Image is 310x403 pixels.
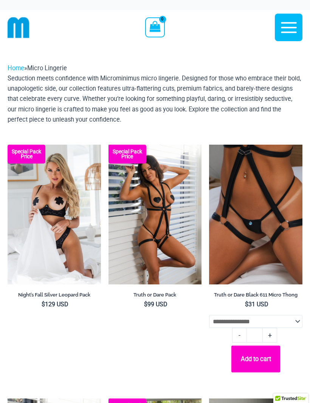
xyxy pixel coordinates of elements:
[209,292,302,298] h2: Truth or Dare Black 611 Micro Thong
[144,301,147,308] span: $
[209,145,302,284] a: Truth or Dare Black Micro 02Truth or Dare Black 1905 Bodysuit 611 Micro 12Truth or Dare Black 190...
[8,145,101,284] a: Nights Fall Silver Leopard 1036 Bra 6046 Thong 09v2 Nights Fall Silver Leopard 1036 Bra 6046 Thon...
[8,73,302,124] p: Seduction meets confidence with Microminimus micro lingerie. Designed for those who embrace their...
[263,328,277,343] a: +
[108,292,202,301] a: Truth or Dare Pack
[209,292,302,301] a: Truth or Dare Black 611 Micro Thong
[245,301,248,308] span: $
[108,145,202,284] a: Truth or Dare Black 1905 Bodysuit 611 Micro 07 Truth or Dare Black 1905 Bodysuit 611 Micro 06Trut...
[8,145,101,284] img: Nights Fall Silver Leopard 1036 Bra 6046 Thong 09v2
[8,65,67,72] span: »
[8,65,24,72] a: Home
[232,328,246,343] a: -
[209,145,302,284] img: Truth or Dare Black Micro 02
[145,17,164,37] a: View Shopping Cart, empty
[108,145,202,284] img: Truth or Dare Black 1905 Bodysuit 611 Micro 07
[8,292,101,301] a: Night’s Fall Silver Leopard Pack
[8,17,29,39] img: cropped mm emblem
[8,149,45,159] b: Special Pack Price
[42,301,45,308] span: $
[144,301,167,308] bdi: 99 USD
[245,301,268,308] bdi: 31 USD
[42,301,68,308] bdi: 129 USD
[231,346,280,372] button: Add to cart
[246,328,263,343] input: Product quantity
[8,292,101,298] h2: Night’s Fall Silver Leopard Pack
[27,65,67,72] span: Micro Lingerie
[108,292,202,298] h2: Truth or Dare Pack
[108,149,146,159] b: Special Pack Price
